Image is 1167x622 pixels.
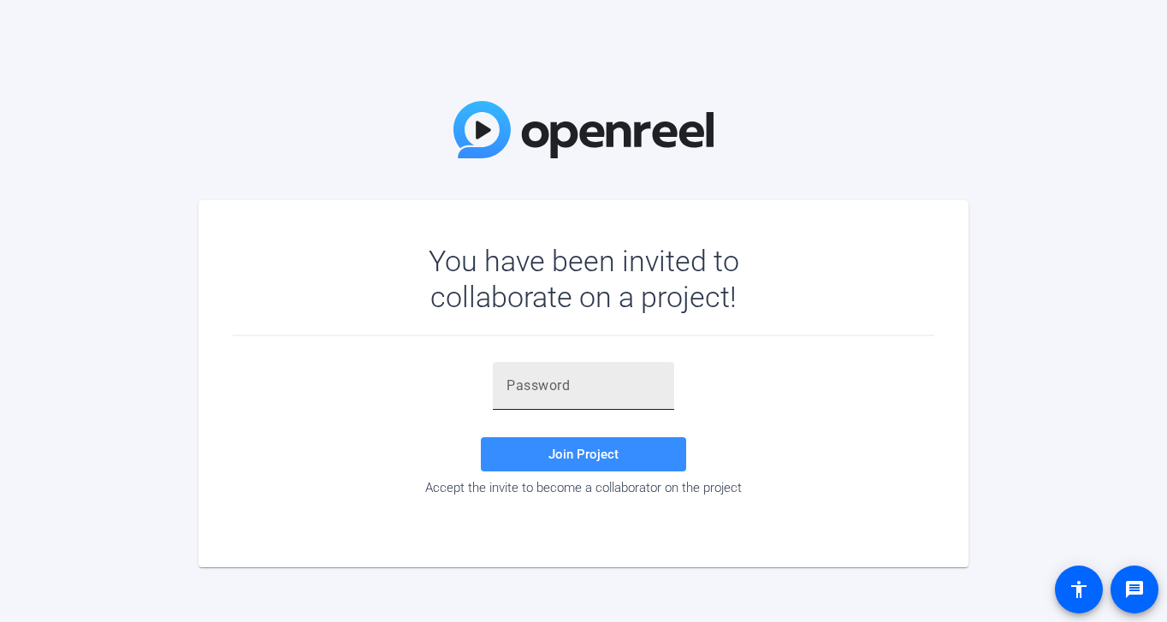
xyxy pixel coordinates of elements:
[1124,579,1145,600] mat-icon: message
[1069,579,1089,600] mat-icon: accessibility
[506,376,661,396] input: Password
[453,101,714,158] img: OpenReel Logo
[379,243,789,315] div: You have been invited to collaborate on a project!
[548,447,619,462] span: Join Project
[233,480,934,495] div: Accept the invite to become a collaborator on the project
[481,437,686,471] button: Join Project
